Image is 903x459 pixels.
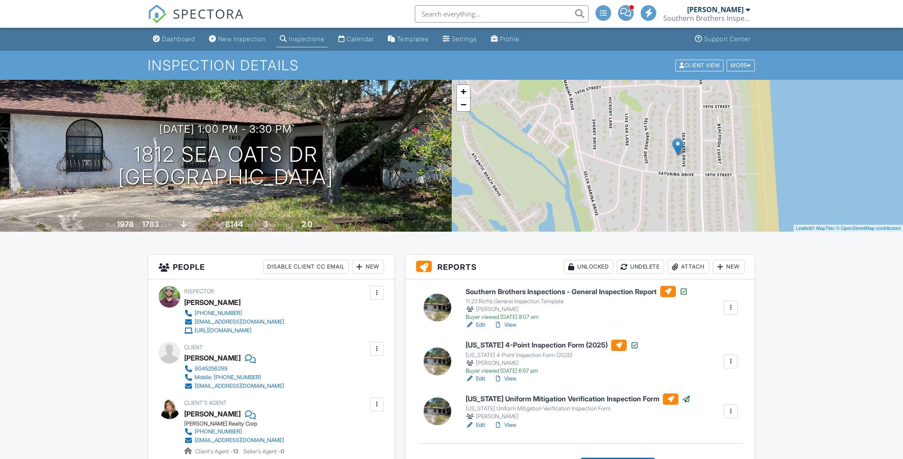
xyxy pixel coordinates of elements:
div: [EMAIL_ADDRESS][DOMAIN_NAME] [195,383,284,390]
div: [EMAIL_ADDRESS][DOMAIN_NAME] [195,318,284,325]
a: Mobile: [PHONE_NUMBER] [184,373,284,382]
span: SPECTORA [173,4,244,23]
strong: 0 [281,448,284,455]
a: © MapTiler [811,226,835,231]
div: Calendar [347,35,374,43]
div: [US_STATE] Uniform Mitigation Verification Inspection Form [466,405,691,412]
h1: 1812 Sea Oats Dr [GEOGRAPHIC_DATA] [118,143,334,189]
div: Client View [675,59,724,71]
a: Settings [439,31,480,47]
div: Settings [452,35,477,43]
div: [EMAIL_ADDRESS][DOMAIN_NAME] [195,437,284,444]
span: Inspector [184,288,214,295]
div: More [727,59,755,71]
a: Edit [466,374,485,383]
a: Southern Brothers Inspections - General Inspection Report 11.23 Rich’s General Inspection Templat... [466,286,688,321]
div: Buyer viewed [DATE] 8:07 am [466,314,688,321]
div: Southern Brothers Inspections [663,14,750,23]
a: [PHONE_NUMBER] [184,309,284,318]
a: [US_STATE] 4-Point Inspection Form (2025) [US_STATE] 4-Point Inspection Form (2025) [PERSON_NAME]... [466,340,639,374]
span: Slab [188,222,198,228]
div: 11.23 Rich’s General Inspection Template [466,298,688,305]
div: 2.0 [301,220,312,229]
a: New Inspection [205,31,269,47]
div: Templates [397,35,429,43]
div: Undelete [617,260,664,274]
span: sq. ft. [160,222,172,228]
div: [US_STATE] 4-Point Inspection Form (2025) [466,352,639,359]
div: [PERSON_NAME] [184,296,241,309]
div: [PERSON_NAME] [184,351,241,364]
a: 9045256299 [184,364,284,373]
div: 1978 [117,220,134,229]
div: Mobile: [PHONE_NUMBER] [195,374,261,381]
div: [PHONE_NUMBER] [195,310,242,317]
a: Dashboard [149,31,198,47]
h6: [US_STATE] 4-Point Inspection Form (2025) [466,340,639,351]
a: SPECTORA [148,12,244,30]
div: 1783 [142,220,159,229]
span: Client's Agent - [195,448,240,455]
input: Search everything... [415,5,589,23]
a: Zoom in [457,85,470,98]
div: [PERSON_NAME] [687,5,744,14]
a: View [494,374,516,383]
span: Built [106,222,116,228]
div: [PERSON_NAME] [184,407,241,420]
div: [PERSON_NAME] [466,359,639,367]
div: | [794,225,903,232]
a: [PHONE_NUMBER] [184,427,284,436]
div: New Inspection [218,35,266,43]
a: © OpenStreetMap contributors [836,226,901,231]
a: Client View [675,62,726,68]
span: Client's Agent [184,400,227,406]
div: 8144 [225,220,243,229]
a: Templates [384,31,432,47]
h1: Inspection Details [148,58,756,73]
div: Dashboard [162,35,195,43]
a: [EMAIL_ADDRESS][DOMAIN_NAME] [184,436,284,445]
div: New [352,260,384,274]
a: Calendar [335,31,377,47]
a: [EMAIL_ADDRESS][DOMAIN_NAME] [184,318,284,326]
span: Seller's Agent - [243,448,284,455]
strong: 13 [233,448,238,455]
a: Edit [466,421,485,429]
a: [URL][DOMAIN_NAME] [184,326,284,335]
a: [EMAIL_ADDRESS][DOMAIN_NAME] [184,382,284,390]
div: [PHONE_NUMBER] [195,428,242,435]
div: [PERSON_NAME] [466,305,688,314]
a: Support Center [691,31,754,47]
a: Zoom out [457,98,470,111]
h6: Southern Brothers Inspections - General Inspection Report [466,286,688,297]
div: 9045256299 [195,365,228,372]
div: Profile [500,35,519,43]
div: Buyer viewed [DATE] 6:57 pm [466,367,639,374]
a: Edit [466,321,485,329]
img: The Best Home Inspection Software - Spectora [148,4,167,23]
span: Lot Size [206,222,224,228]
span: sq.ft. [244,222,255,228]
div: Inspections [289,35,324,43]
a: View [494,321,516,329]
span: bedrooms [269,222,293,228]
a: Profile [487,31,523,47]
div: 3 [263,220,268,229]
h3: [DATE] 1:00 pm - 3:30 pm [159,123,292,135]
h3: People [148,255,394,279]
div: [PERSON_NAME] [466,412,691,421]
span: bathrooms [314,222,338,228]
h6: [US_STATE] Uniform Mitigation Verification Inspection Form [466,393,691,405]
a: [US_STATE] Uniform Mitigation Verification Inspection Form [US_STATE] Uniform Mitigation Verifica... [466,393,691,421]
div: Attach [668,260,709,274]
div: New [713,260,744,274]
a: Leaflet [796,226,810,231]
div: [PERSON_NAME] Realty Corp [184,420,291,427]
span: Client [184,344,203,351]
a: Inspections [276,31,328,47]
div: Support Center [704,35,751,43]
div: Disable Client CC Email [263,260,349,274]
a: View [494,421,516,429]
h3: Reports [406,255,755,279]
div: [URL][DOMAIN_NAME] [195,327,251,334]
